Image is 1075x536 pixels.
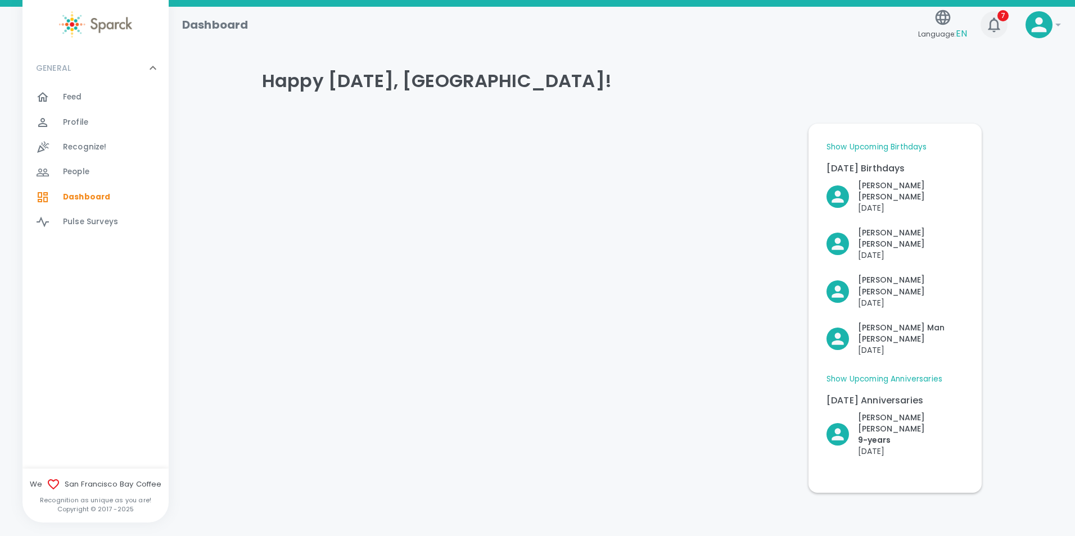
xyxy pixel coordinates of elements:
button: Language:EN [914,5,972,45]
span: Pulse Surveys [63,216,118,228]
button: Click to Recognize! [826,412,964,457]
span: 7 [997,10,1009,21]
a: Dashboard [22,185,169,210]
span: People [63,166,89,178]
button: Click to Recognize! [826,274,964,308]
span: Profile [63,117,88,128]
div: Click to Recognize! [817,218,964,261]
p: GENERAL [36,62,71,74]
span: Language: [918,26,967,42]
p: [DATE] [858,297,964,308]
p: [DATE] [858,249,964,261]
span: Dashboard [63,192,110,203]
div: GENERAL [22,51,169,85]
img: Sparck logo [59,11,132,38]
button: Click to Recognize! [826,322,964,356]
p: [PERSON_NAME] [PERSON_NAME] [858,227,964,249]
div: GENERAL [22,85,169,239]
a: Recognize! [22,135,169,160]
p: 9- years [858,434,964,446]
p: [PERSON_NAME] [PERSON_NAME] [858,180,964,202]
div: Click to Recognize! [817,171,964,214]
span: EN [956,27,967,40]
button: 7 [981,11,1008,38]
a: Feed [22,85,169,110]
p: [DATE] [858,344,964,356]
button: Click to Recognize! [826,180,964,214]
span: Recognize! [63,142,107,153]
a: Sparck logo [22,11,169,38]
p: [PERSON_NAME] [PERSON_NAME] [858,274,964,297]
p: [DATE] Birthdays [826,162,964,175]
span: Feed [63,92,82,103]
a: Show Upcoming Birthdays [826,142,927,153]
p: [PERSON_NAME] [PERSON_NAME] [858,412,964,434]
a: People [22,160,169,184]
div: Click to Recognize! [817,265,964,308]
p: [DATE] [858,202,964,214]
a: Profile [22,110,169,135]
button: Click to Recognize! [826,227,964,261]
h4: Happy [DATE], [GEOGRAPHIC_DATA]! [262,70,982,92]
h1: Dashboard [182,16,248,34]
div: Click to Recognize! [817,313,964,356]
a: Pulse Surveys [22,210,169,234]
p: Recognition as unique as you are! [22,496,169,505]
span: We San Francisco Bay Coffee [22,478,169,491]
a: Show Upcoming Anniversaries [826,374,942,385]
p: [DATE] [858,446,964,457]
p: Copyright © 2017 - 2025 [22,505,169,514]
div: Click to Recognize! [817,403,964,457]
p: [DATE] Anniversaries [826,394,964,407]
p: [PERSON_NAME] Man [PERSON_NAME] [858,322,964,344]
